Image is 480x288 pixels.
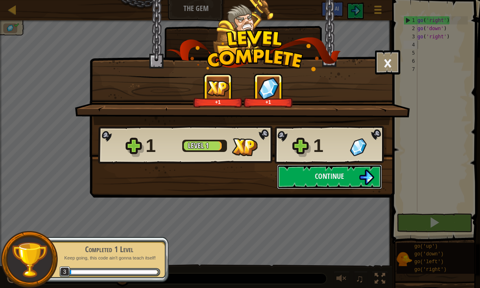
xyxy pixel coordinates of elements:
img: Continue [359,169,374,185]
span: 1 [205,141,209,151]
img: XP Gained [232,138,257,156]
img: Gems Gained [350,138,367,156]
div: +1 [245,99,291,105]
img: XP Gained [207,80,229,96]
div: +1 [195,99,241,105]
img: level_complete.png [166,30,341,71]
div: 1 [146,133,177,159]
p: Keep going, this code ain't gonna teach itself! [58,255,160,261]
span: Level [188,141,205,151]
button: Continue [277,165,382,189]
img: trophy.png [11,241,48,278]
img: Gems Gained [258,77,279,99]
button: × [375,50,400,75]
span: 3 [59,266,70,277]
div: 1 [313,133,345,159]
div: Completed 1 Level [58,244,160,255]
span: Continue [315,171,344,181]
